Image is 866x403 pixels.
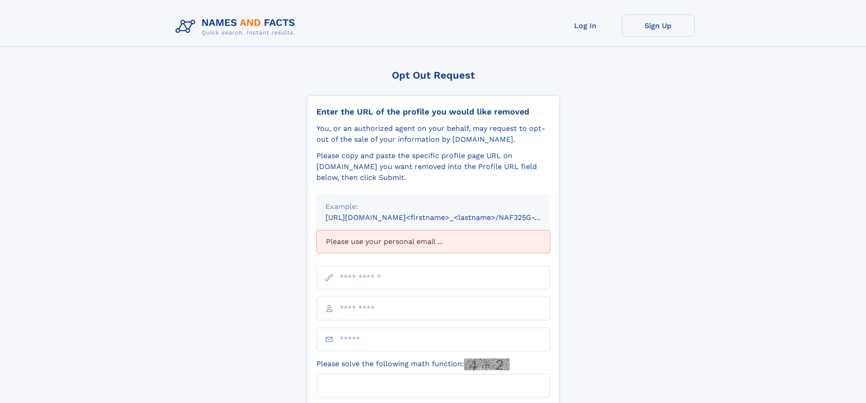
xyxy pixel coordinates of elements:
div: Please use your personal email ... [316,230,550,253]
a: Log In [549,15,622,37]
div: Example: [325,201,541,212]
div: You, or an authorized agent on your behalf, may request to opt-out of the sale of your informatio... [316,123,550,145]
img: Logo Names and Facts [172,15,303,39]
div: Opt Out Request [307,70,560,81]
label: Please solve the following math function: [316,358,510,370]
a: Sign Up [622,15,695,37]
div: Enter the URL of the profile you would like removed [316,107,550,117]
div: Please copy and paste the specific profile page URL on [DOMAIN_NAME] you want removed into the Pr... [316,150,550,183]
small: [URL][DOMAIN_NAME]<firstname>_<lastname>/NAF325G-xxxxxxxx [325,213,567,222]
